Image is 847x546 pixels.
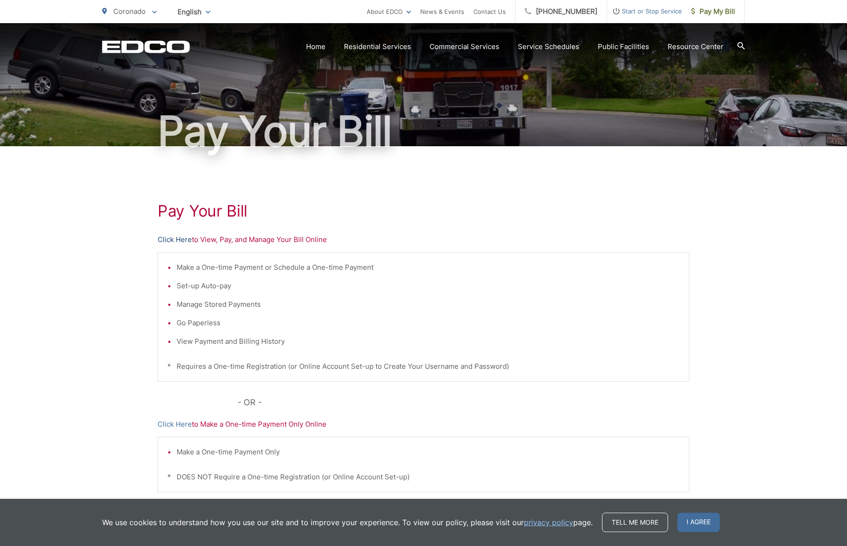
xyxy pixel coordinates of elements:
[158,234,689,245] p: to View, Pay, and Manage Your Bill Online
[167,361,680,372] p: * Requires a One-time Registration (or Online Account Set-up to Create Your Username and Password)
[102,517,593,528] p: We use cookies to understand how you use our site and to improve your experience. To view our pol...
[473,6,506,17] a: Contact Us
[691,6,735,17] span: Pay My Bill
[158,419,192,430] a: Click Here
[113,7,146,16] span: Coronado
[668,41,724,52] a: Resource Center
[177,336,680,347] li: View Payment and Billing History
[598,41,649,52] a: Public Facilities
[177,317,680,329] li: Go Paperless
[602,513,668,532] a: Tell me more
[171,4,217,20] span: English
[158,202,689,220] h1: Pay Your Bill
[102,40,190,53] a: EDCD logo. Return to the homepage.
[344,41,411,52] a: Residential Services
[306,41,325,52] a: Home
[367,6,411,17] a: About EDCO
[158,234,192,245] a: Click Here
[177,262,680,273] li: Make a One-time Payment or Schedule a One-time Payment
[677,513,720,532] span: I agree
[238,396,690,409] p: - OR -
[420,6,464,17] a: News & Events
[158,419,689,430] p: to Make a One-time Payment Only Online
[177,299,680,310] li: Manage Stored Payments
[524,517,573,528] a: privacy policy
[167,472,680,483] p: * DOES NOT Require a One-time Registration (or Online Account Set-up)
[177,280,680,292] li: Set-up Auto-pay
[518,41,579,52] a: Service Schedules
[430,41,499,52] a: Commercial Services
[102,108,745,155] h1: Pay Your Bill
[177,447,680,458] li: Make a One-time Payment Only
